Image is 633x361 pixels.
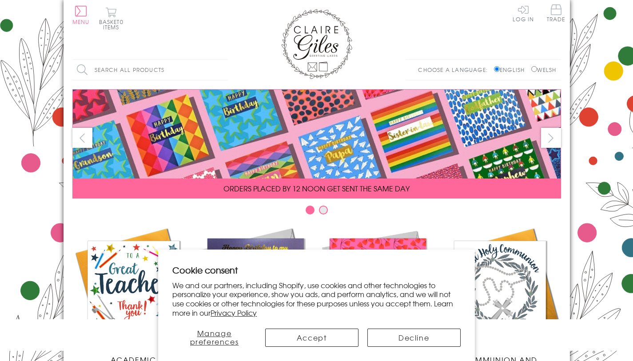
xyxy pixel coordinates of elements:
[306,206,315,214] button: Carousel Page 1 (Current Slide)
[72,18,90,26] span: Menu
[72,128,92,148] button: prev
[72,60,228,80] input: Search all products
[219,60,228,80] input: Search
[319,206,328,214] button: Carousel Page 2
[223,183,410,194] span: ORDERS PLACED BY 12 NOON GET SENT THE SAME DAY
[418,66,492,74] p: Choose a language:
[494,66,500,72] input: English
[547,4,565,22] span: Trade
[172,264,461,276] h2: Cookie consent
[547,4,565,24] a: Trade
[531,66,557,74] label: Welsh
[211,307,257,318] a: Privacy Policy
[281,9,352,79] img: Claire Giles Greetings Cards
[172,281,461,317] p: We and our partners, including Shopify, use cookies and other technologies to personalize your ex...
[190,328,239,347] span: Manage preferences
[513,4,534,22] a: Log In
[72,205,561,219] div: Carousel Pagination
[265,329,358,347] button: Accept
[531,66,537,72] input: Welsh
[72,6,90,24] button: Menu
[99,7,123,30] button: Basket0 items
[172,329,256,347] button: Manage preferences
[367,329,461,347] button: Decline
[494,66,529,74] label: English
[103,18,123,31] span: 0 items
[541,128,561,148] button: next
